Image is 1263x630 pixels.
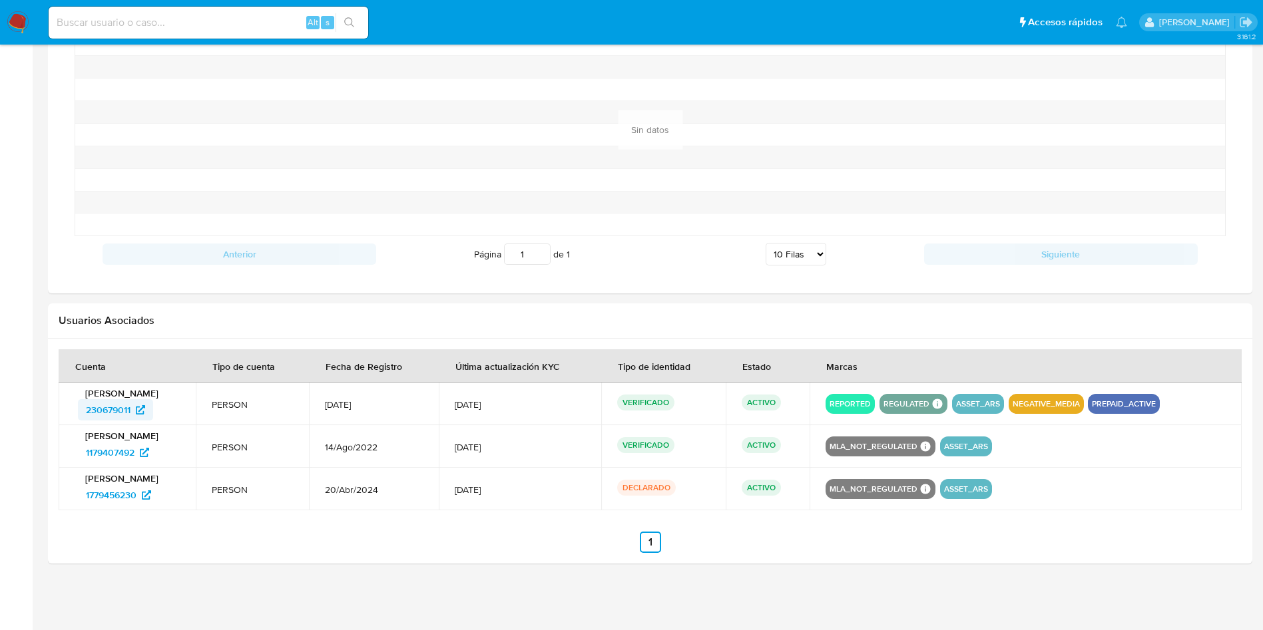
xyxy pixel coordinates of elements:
a: Salir [1239,15,1253,29]
a: Notificaciones [1116,17,1127,28]
span: s [326,16,330,29]
span: Accesos rápidos [1028,15,1103,29]
p: eliana.eguerrero@mercadolibre.com [1159,16,1234,29]
span: Alt [308,16,318,29]
h2: Usuarios Asociados [59,314,1242,327]
span: 3.161.2 [1237,31,1256,42]
button: search-icon [336,13,363,32]
input: Buscar usuario o caso... [49,14,368,31]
